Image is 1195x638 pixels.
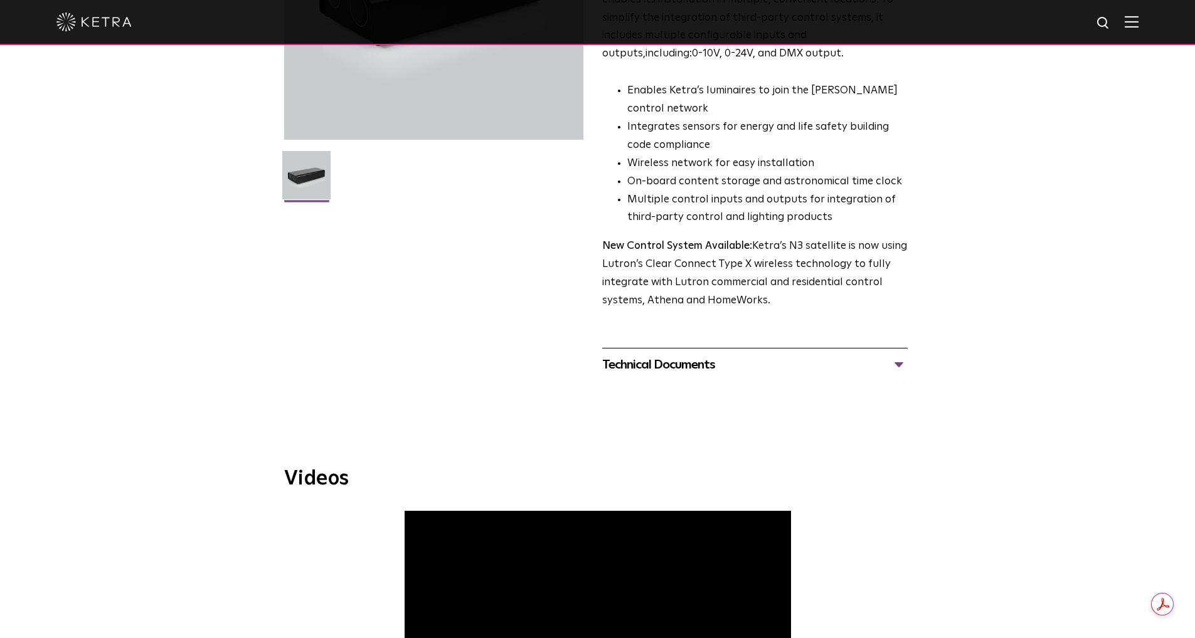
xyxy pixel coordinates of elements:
[1096,16,1112,31] img: search icon
[627,118,908,155] li: Integrates sensors for energy and life safety building code compliance
[602,238,908,310] p: Ketra’s N3 satellite is now using Lutron’s Clear Connect Type X wireless technology to fully inte...
[282,151,331,209] img: N3-Controller-2021-Web-Square
[1125,16,1139,28] img: Hamburger%20Nav.svg
[602,241,752,251] strong: New Control System Available:
[627,82,908,118] li: Enables Ketra’s luminaires to join the [PERSON_NAME] control network
[602,355,908,375] div: Technical Documents
[56,13,132,31] img: ketra-logo-2019-white
[284,469,911,489] h3: Videos
[645,48,692,59] g: including:
[627,173,908,191] li: On-board content storage and astronomical time clock
[627,191,908,227] li: Multiple control inputs and outputs for integration of third-party control and lighting products
[627,155,908,173] li: Wireless network for easy installation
